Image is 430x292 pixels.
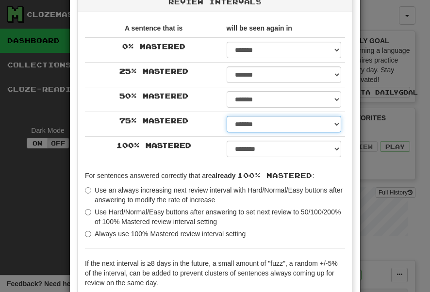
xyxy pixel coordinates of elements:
[119,116,188,126] label: 75 % Mastered
[119,91,188,101] label: 50 % Mastered
[85,171,345,180] p: For sentences answered correctly that are :
[85,259,345,288] p: If the next interval is ≥8 days in the future, a small amount of "fuzz", a random +/-5% of the in...
[237,171,312,179] span: 100% Mastered
[116,141,191,150] label: 100 % Mastered
[85,207,345,227] label: Use Hard/Normal/Easy buttons after answering to set next review to 50/100/200% of 100% Mastered r...
[223,19,345,37] th: will be seen again in
[85,185,345,205] label: Use an always increasing next review interval with Hard/Normal/Easy buttons after answering to mo...
[122,42,185,51] label: 0 % Mastered
[212,172,235,179] strong: already
[85,19,223,37] th: A sentence that is
[85,209,91,215] input: Use Hard/Normal/Easy buttons after answering to set next review to 50/100/200% of 100% Mastered r...
[85,231,91,237] input: Always use 100% Mastered review interval setting
[85,229,246,239] label: Always use 100% Mastered review interval setting
[119,66,188,76] label: 25 % Mastered
[85,187,91,194] input: Use an always increasing next review interval with Hard/Normal/Easy buttons after answering to mo...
